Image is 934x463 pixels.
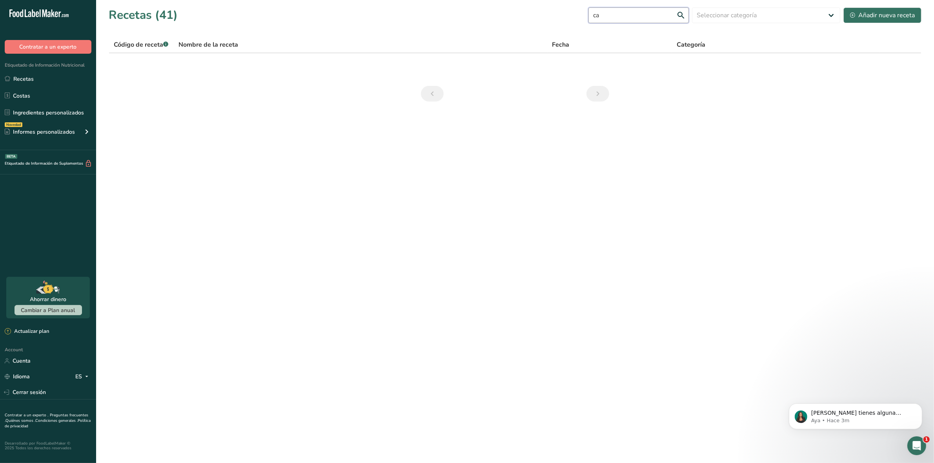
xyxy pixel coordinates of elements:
[421,86,444,102] a: Página anterior
[5,128,75,136] div: Informes personalizados
[75,372,91,381] div: ES
[5,370,30,383] a: Idioma
[30,295,66,303] div: Ahorrar dinero
[178,40,238,49] span: Nombre de la receta
[5,40,91,54] button: Contratar a un experto
[5,418,91,429] a: Política de privacidad
[586,86,609,102] a: Siguiente página
[850,11,915,20] div: Añadir nueva receta
[114,40,168,49] span: Código de receta
[5,441,91,450] div: Desarrollado por FoodLabelMaker © 2025 Todos los derechos reservados
[35,418,78,423] a: Condiciones generales .
[677,40,705,49] span: Categoría
[843,7,921,23] button: Añadir nueva receta
[5,412,88,423] a: Preguntas frecuentes .
[588,7,689,23] input: Buscar receta
[5,418,35,423] a: Quiénes somos .
[21,307,75,314] span: Cambiar a Plan anual
[923,436,930,443] span: 1
[777,387,934,442] iframe: Intercom notifications mensaje
[5,328,49,336] div: Actualizar plan
[5,122,22,127] div: Novedad
[907,436,926,455] iframe: Intercom live chat
[15,305,82,315] button: Cambiar a Plan anual
[5,412,48,418] a: Contratar a un experto .
[552,40,570,49] span: Fecha
[5,154,17,159] div: BETA
[109,6,178,24] h1: Recetas (41)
